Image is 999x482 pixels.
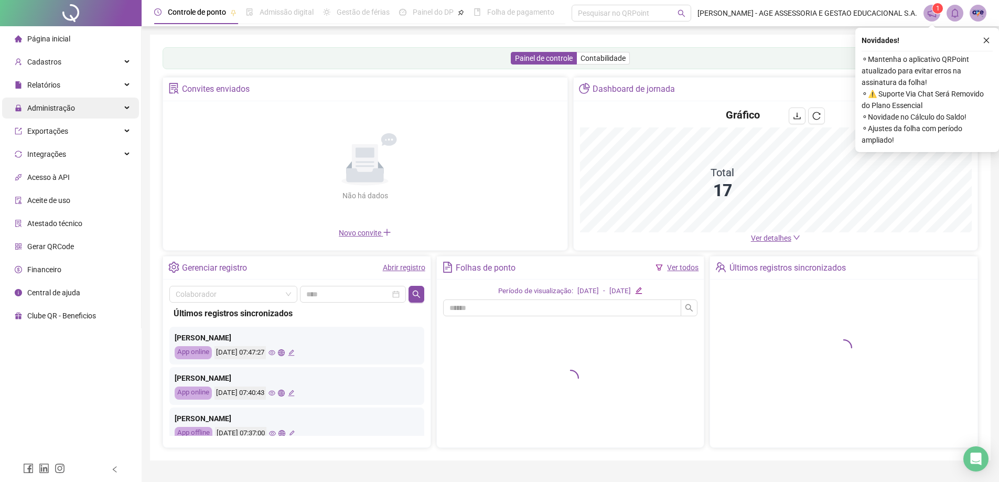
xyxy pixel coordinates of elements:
[635,287,642,294] span: edit
[175,346,212,359] div: App online
[269,430,276,437] span: eye
[260,8,314,16] span: Admissão digital
[175,413,419,424] div: [PERSON_NAME]
[27,196,70,205] span: Aceite de uso
[27,288,80,297] span: Central de ajuda
[168,262,179,273] span: setting
[27,127,68,135] span: Exportações
[15,81,22,89] span: file
[697,7,917,19] span: [PERSON_NAME] - AGE ASSESSORIA E GESTAO EDUCACIONAL S.A.
[458,9,464,16] span: pushpin
[474,8,481,16] span: book
[182,80,250,98] div: Convites enviados
[413,8,454,16] span: Painel do DP
[793,112,801,120] span: download
[603,286,605,297] div: -
[15,220,22,227] span: solution
[288,390,295,397] span: edit
[561,368,581,388] span: loading
[15,127,22,135] span: export
[23,463,34,474] span: facebook
[834,338,854,358] span: loading
[515,54,573,62] span: Painel de controle
[862,53,993,88] span: ⚬ Mantenha o aplicativo QRPoint atualizado para evitar erros na assinatura da folha!
[278,390,285,397] span: global
[456,259,515,277] div: Folhas de ponto
[27,312,96,320] span: Clube QR - Beneficios
[15,58,22,66] span: user-add
[39,463,49,474] span: linkedin
[927,8,937,18] span: notification
[111,466,119,473] span: left
[182,259,247,277] div: Gerenciar registro
[15,197,22,204] span: audit
[278,430,285,437] span: global
[970,5,986,21] img: 45065
[862,88,993,111] span: ⚬ ⚠️ Suporte Via Chat Será Removido do Plano Essencial
[27,173,70,181] span: Acesso à API
[168,83,179,94] span: solution
[339,229,391,237] span: Novo convite
[498,286,573,297] div: Período de visualização:
[168,8,226,16] span: Controle de ponto
[214,387,266,400] div: [DATE] 07:40:43
[278,349,285,356] span: global
[581,54,626,62] span: Contabilidade
[726,108,760,122] h4: Gráfico
[15,35,22,42] span: home
[15,266,22,273] span: dollar
[55,463,65,474] span: instagram
[932,3,943,14] sup: 1
[936,5,940,12] span: 1
[812,112,821,120] span: reload
[15,151,22,158] span: sync
[27,81,60,89] span: Relatórios
[268,390,275,397] span: eye
[399,8,406,16] span: dashboard
[15,243,22,250] span: qrcode
[288,349,295,356] span: edit
[27,265,61,274] span: Financeiro
[383,263,425,272] a: Abrir registro
[175,372,419,384] div: [PERSON_NAME]
[230,9,237,16] span: pushpin
[337,8,390,16] span: Gestão de férias
[862,123,993,146] span: ⚬ Ajustes da folha com período ampliado!
[175,387,212,400] div: App online
[963,446,989,472] div: Open Intercom Messenger
[751,234,791,242] span: Ver detalhes
[154,8,162,16] span: clock-circle
[27,35,70,43] span: Página inicial
[577,286,599,297] div: [DATE]
[15,312,22,319] span: gift
[609,286,631,297] div: [DATE]
[412,290,421,298] span: search
[27,219,82,228] span: Atestado técnico
[27,58,61,66] span: Cadastros
[862,35,899,46] span: Novidades !
[793,234,800,241] span: down
[175,427,212,440] div: App offline
[27,242,74,251] span: Gerar QRCode
[288,430,295,437] span: edit
[715,262,726,273] span: team
[487,8,554,16] span: Folha de pagamento
[678,9,685,17] span: search
[214,346,266,359] div: [DATE] 07:47:27
[15,289,22,296] span: info-circle
[950,8,960,18] span: bell
[983,37,990,44] span: close
[175,332,419,344] div: [PERSON_NAME]
[323,8,330,16] span: sun
[15,174,22,181] span: api
[685,304,693,312] span: search
[656,264,663,271] span: filter
[442,262,453,273] span: file-text
[317,190,413,201] div: Não há dados
[215,427,266,440] div: [DATE] 07:37:00
[862,111,993,123] span: ⚬ Novidade no Cálculo do Saldo!
[579,83,590,94] span: pie-chart
[246,8,253,16] span: file-done
[729,259,846,277] div: Últimos registros sincronizados
[751,234,800,242] a: Ver detalhes down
